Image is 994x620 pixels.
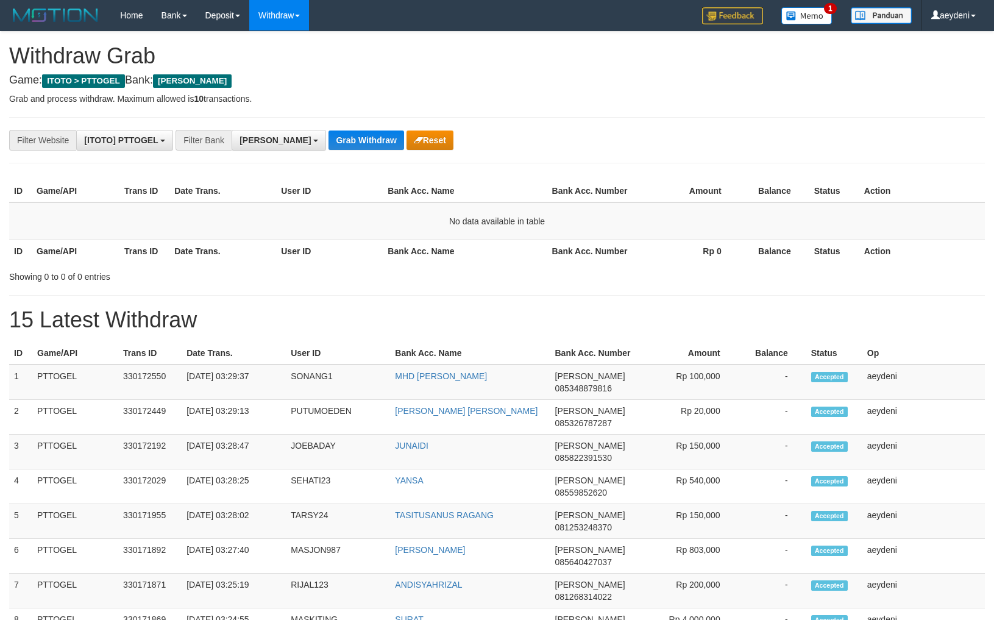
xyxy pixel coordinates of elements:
span: Accepted [811,372,848,382]
td: Rp 150,000 [637,504,739,539]
td: aeydeni [862,365,985,400]
span: Copy 081268314022 to clipboard [555,592,612,602]
td: aeydeni [862,539,985,574]
td: [DATE] 03:28:02 [182,504,286,539]
div: Showing 0 to 0 of 0 entries [9,266,405,283]
td: MASJON987 [286,539,390,574]
span: Copy 081253248370 to clipboard [555,522,612,532]
td: 4 [9,469,32,504]
a: TASITUSANUS RAGANG [395,510,494,520]
strong: 10 [194,94,204,104]
a: [PERSON_NAME] [395,545,465,555]
th: Bank Acc. Number [547,180,635,202]
td: TARSY24 [286,504,390,539]
span: Copy 085348879816 to clipboard [555,383,612,393]
span: [PERSON_NAME] [555,441,625,451]
td: SEHATI23 [286,469,390,504]
td: PTTOGEL [32,539,118,574]
th: Bank Acc. Number [547,240,635,262]
td: [DATE] 03:29:13 [182,400,286,435]
td: - [739,435,806,469]
td: PTTOGEL [32,365,118,400]
span: [PERSON_NAME] [555,580,625,590]
td: 330171892 [118,539,182,574]
span: Accepted [811,476,848,486]
td: - [739,400,806,435]
span: [PERSON_NAME] [555,371,625,381]
th: Bank Acc. Name [383,180,547,202]
button: [ITOTO] PTTOGEL [76,130,173,151]
a: MHD [PERSON_NAME] [395,371,487,381]
span: [PERSON_NAME] [555,510,625,520]
th: Amount [637,342,739,365]
th: Action [859,180,985,202]
span: [PERSON_NAME] [555,406,625,416]
th: Action [859,240,985,262]
td: aeydeni [862,504,985,539]
img: Button%20Memo.svg [781,7,832,24]
th: ID [9,180,32,202]
th: Date Trans. [169,180,276,202]
td: 6 [9,539,32,574]
div: Filter Bank [176,130,232,151]
img: Feedback.jpg [702,7,763,24]
th: User ID [276,180,383,202]
span: Copy 085822391530 to clipboard [555,453,612,463]
th: Balance [739,342,806,365]
td: - [739,469,806,504]
a: JUNAIDI [395,441,428,451]
td: RIJAL123 [286,574,390,608]
td: aeydeni [862,435,985,469]
td: aeydeni [862,574,985,608]
span: Copy 085326787287 to clipboard [555,418,612,428]
span: Accepted [811,511,848,521]
td: 2 [9,400,32,435]
span: ITOTO > PTTOGEL [42,74,125,88]
td: aeydeni [862,400,985,435]
span: Accepted [811,580,848,591]
span: Accepted [811,407,848,417]
img: panduan.png [851,7,912,24]
td: [DATE] 03:28:25 [182,469,286,504]
th: Game/API [32,342,118,365]
span: Copy 085640427037 to clipboard [555,557,612,567]
th: Trans ID [118,342,182,365]
span: 1 [824,3,837,14]
td: [DATE] 03:29:37 [182,365,286,400]
th: Balance [740,180,809,202]
td: 1 [9,365,32,400]
td: 330171871 [118,574,182,608]
td: 330172550 [118,365,182,400]
button: Reset [406,130,453,150]
td: [DATE] 03:27:40 [182,539,286,574]
h4: Game: Bank: [9,74,985,87]
span: Accepted [811,441,848,452]
th: Game/API [32,180,119,202]
span: [PERSON_NAME] [240,135,311,145]
th: Rp 0 [635,240,740,262]
td: - [739,574,806,608]
td: 330172029 [118,469,182,504]
td: 330171955 [118,504,182,539]
th: User ID [276,240,383,262]
td: PTTOGEL [32,469,118,504]
td: 3 [9,435,32,469]
td: - [739,365,806,400]
th: Bank Acc. Name [383,240,547,262]
th: Trans ID [119,240,169,262]
td: Rp 540,000 [637,469,739,504]
p: Grab and process withdraw. Maximum allowed is transactions. [9,93,985,105]
td: aeydeni [862,469,985,504]
td: PTTOGEL [32,574,118,608]
span: Accepted [811,546,848,556]
th: Op [862,342,985,365]
th: User ID [286,342,390,365]
th: Game/API [32,240,119,262]
h1: Withdraw Grab [9,44,985,68]
th: Trans ID [119,180,169,202]
td: No data available in table [9,202,985,240]
td: [DATE] 03:28:47 [182,435,286,469]
th: Status [806,342,862,365]
th: Status [809,240,859,262]
td: SONANG1 [286,365,390,400]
